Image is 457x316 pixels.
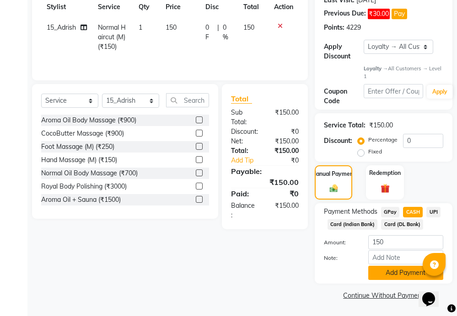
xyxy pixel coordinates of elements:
[224,201,265,220] div: Balance :
[317,291,451,300] a: Continue Without Payment
[223,23,232,42] span: 0 %
[346,23,361,32] div: 4229
[224,166,306,177] div: Payable:
[231,94,252,104] span: Total
[224,177,306,188] div: ₹150.00
[324,9,366,19] div: Previous Due:
[41,169,138,178] div: Normal Oil Body Massage (₹700)
[378,183,392,194] img: _gift.svg
[324,42,364,61] div: Apply Discount
[272,156,306,165] div: ₹0
[205,23,213,42] span: 0 F
[224,127,265,137] div: Discount:
[265,146,306,156] div: ₹150.00
[41,182,127,191] div: Royal Body Polishing (₹3000)
[369,121,393,130] div: ₹150.00
[41,155,117,165] div: Hand Massage (M) (₹150)
[364,65,388,72] strong: Loyalty →
[368,147,382,156] label: Fixed
[324,23,344,32] div: Points:
[427,85,453,99] button: Apply
[317,254,361,262] label: Note:
[47,23,76,32] span: 15_Adrish
[328,219,378,230] span: Card (Indian Bank)
[403,207,423,217] span: CASH
[41,116,136,125] div: Aroma Oil Body Massage (₹900)
[265,127,306,137] div: ₹0
[224,137,265,146] div: Net:
[364,84,424,98] input: Enter Offer / Coupon Code
[324,207,377,216] span: Payment Methods
[381,219,423,230] span: Card (DL Bank)
[166,93,209,107] input: Search or Scan
[265,108,306,127] div: ₹150.00
[392,9,407,19] button: Pay
[217,23,219,42] span: |
[265,201,306,220] div: ₹150.00
[312,170,355,178] label: Manual Payment
[224,108,265,127] div: Sub Total:
[364,65,443,80] div: All Customers → Level 1
[324,121,366,130] div: Service Total:
[324,136,352,146] div: Discount:
[265,188,306,199] div: ₹0
[368,136,398,144] label: Percentage
[98,23,126,51] span: Normal Haircut (M) (₹150)
[41,142,114,152] div: Foot Massage (M) (₹250)
[224,188,265,199] div: Paid:
[368,9,390,19] span: ₹30.00
[224,146,265,156] div: Total:
[224,156,272,165] a: Add Tip
[368,235,443,249] input: Amount
[265,137,306,146] div: ₹150.00
[166,23,177,32] span: 150
[327,184,340,193] img: _cash.svg
[368,266,443,280] button: Add Payment
[41,129,124,138] div: CocoButter Massage (₹900)
[317,238,361,247] label: Amount:
[426,207,441,217] span: UPI
[41,195,121,205] div: Aroma Oil + Sauna (₹1500)
[324,87,364,106] div: Coupon Code
[139,23,142,32] span: 1
[381,207,400,217] span: GPay
[243,23,254,32] span: 150
[368,250,443,264] input: Add Note
[419,279,448,307] iframe: chat widget
[369,169,401,177] label: Redemption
